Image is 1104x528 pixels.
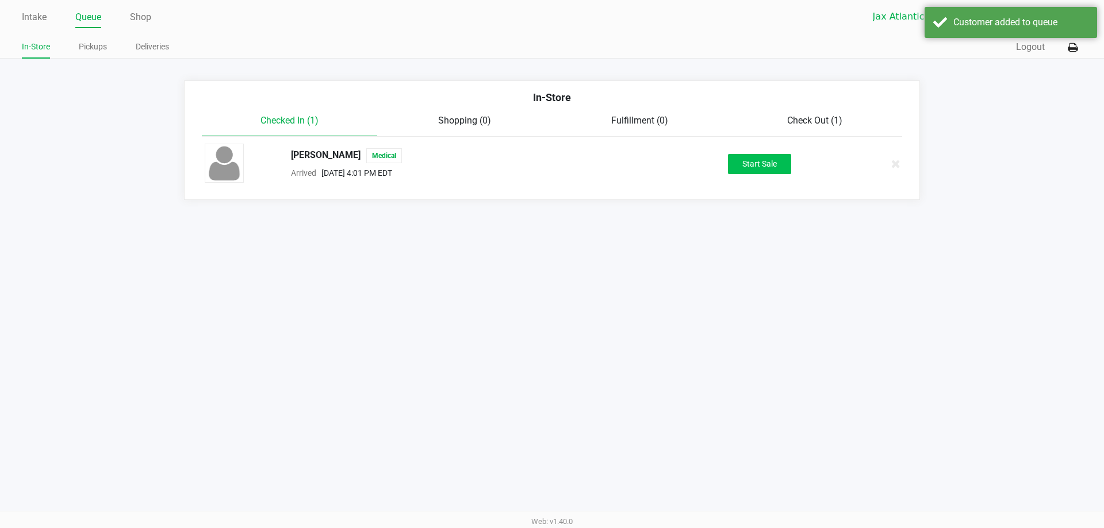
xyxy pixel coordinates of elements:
div: Customer added to queue [953,16,1088,29]
button: Logout [1016,40,1045,54]
button: Start Sale [728,154,791,174]
a: Intake [22,9,47,25]
a: Shop [130,9,151,25]
a: Pickups [79,40,107,54]
button: Select [992,6,1009,27]
span: Web: v1.40.0 [531,517,573,526]
a: Deliveries [136,40,169,54]
a: Queue [75,9,101,25]
span: Shopping (0) [438,115,491,126]
span: [DATE] 4:01 PM EDT [316,168,392,178]
span: Fulfillment (0) [611,115,668,126]
span: Medical [366,148,402,163]
span: Arrived [291,168,316,178]
a: In-Store [22,40,50,54]
span: Check Out (1) [787,115,842,126]
span: In-Store [533,91,571,103]
span: Jax Atlantic WC [873,10,985,24]
span: Checked In (1) [260,115,319,126]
